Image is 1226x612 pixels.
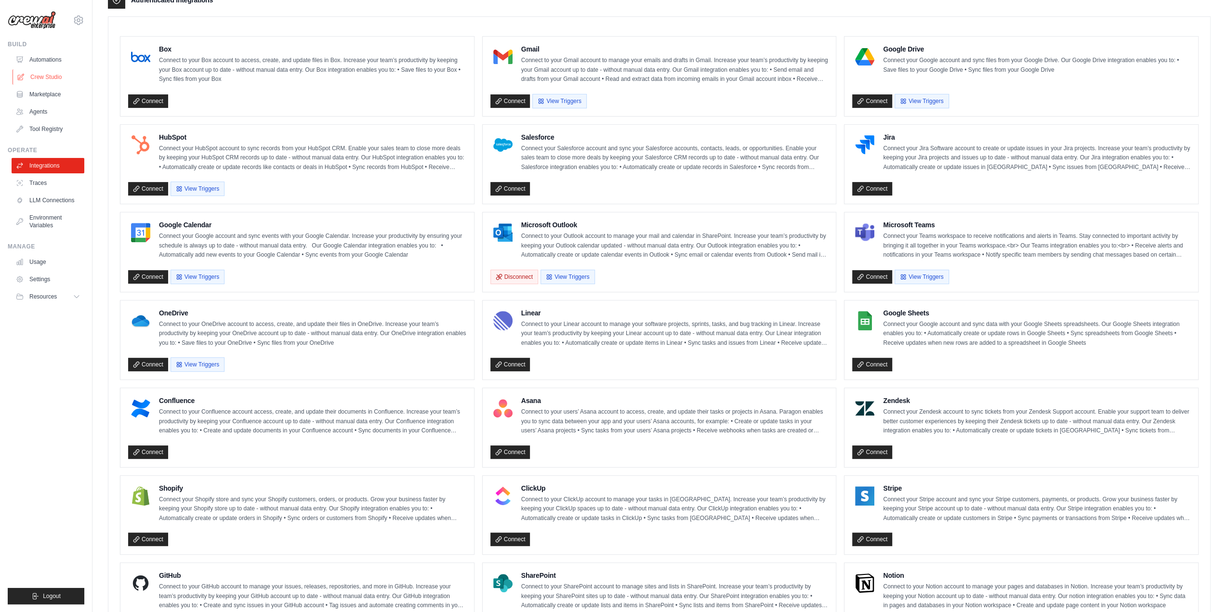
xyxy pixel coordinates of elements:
[128,533,168,546] a: Connect
[8,11,56,29] img: Logo
[159,320,466,348] p: Connect to your OneDrive account to access, create, and update their files in OneDrive. Increase ...
[521,44,829,54] h4: Gmail
[883,56,1190,75] p: Connect your Google account and sync files from your Google Drive. Our Google Drive integration e...
[12,104,84,119] a: Agents
[128,270,168,284] a: Connect
[131,486,150,506] img: Shopify Logo
[521,396,829,405] h4: Asana
[855,135,874,155] img: Jira Logo
[521,483,829,493] h4: ClickUp
[159,483,466,493] h4: Shopify
[493,573,513,593] img: SharePoint Logo
[883,483,1190,493] h4: Stripe
[8,243,84,250] div: Manage
[131,311,150,330] img: OneDrive Logo
[883,232,1190,260] p: Connect your Teams workspace to receive notifications and alerts in Teams. Stay connected to impo...
[852,182,892,195] a: Connect
[490,358,530,371] a: Connect
[8,40,84,48] div: Build
[128,358,168,371] a: Connect
[131,135,150,155] img: HubSpot Logo
[521,144,829,172] p: Connect your Salesforce account and sync your Salesforce accounts, contacts, leads, or opportunit...
[883,582,1190,611] p: Connect to your Notion account to manage your pages and databases in Notion. Increase your team’s...
[855,47,874,66] img: Google Drive Logo
[521,582,829,611] p: Connect to your SharePoint account to manage sites and lists in SharePoint. Increase your team’s ...
[852,445,892,459] a: Connect
[521,220,829,230] h4: Microsoft Outlook
[159,396,466,405] h4: Confluence
[12,272,84,287] a: Settings
[852,94,892,108] a: Connect
[29,293,57,300] span: Resources
[493,47,513,66] img: Gmail Logo
[159,44,466,54] h4: Box
[12,158,84,173] a: Integrations
[521,495,829,523] p: Connect to your ClickUp account to manage your tasks in [GEOGRAPHIC_DATA]. Increase your team’s p...
[855,223,874,242] img: Microsoft Teams Logo
[159,571,466,580] h4: GitHub
[883,132,1190,142] h4: Jira
[490,445,530,459] a: Connect
[532,94,586,108] button: View Triggers
[12,87,84,102] a: Marketplace
[159,232,466,260] p: Connect your Google account and sync events with your Google Calendar. Increase your productivity...
[12,210,84,233] a: Environment Variables
[159,582,466,611] p: Connect to your GitHub account to manage your issues, releases, repositories, and more in GitHub....
[883,320,1190,348] p: Connect your Google account and sync data with your Google Sheets spreadsheets. Our Google Sheets...
[131,223,150,242] img: Google Calendar Logo
[12,121,84,137] a: Tool Registry
[895,94,949,108] button: View Triggers
[883,396,1190,405] h4: Zendesk
[521,232,829,260] p: Connect to your Outlook account to manage your mail and calendar in SharePoint. Increase your tea...
[159,56,466,84] p: Connect to your Box account to access, create, and update files in Box. Increase your team’s prod...
[12,193,84,208] a: LLM Connections
[493,399,513,418] img: Asana Logo
[855,573,874,593] img: Notion Logo
[128,182,168,195] a: Connect
[883,44,1190,54] h4: Google Drive
[159,495,466,523] p: Connect your Shopify store and sync your Shopify customers, orders, or products. Grow your busine...
[883,407,1190,436] p: Connect your Zendesk account to sync tickets from your Zendesk Support account. Enable your suppo...
[883,571,1190,580] h4: Notion
[131,47,150,66] img: Box Logo
[8,588,84,604] button: Logout
[540,270,594,284] button: View Triggers
[171,182,224,196] button: View Triggers
[852,270,892,284] a: Connect
[895,270,949,284] button: View Triggers
[43,592,61,600] span: Logout
[521,132,829,142] h4: Salesforce
[131,399,150,418] img: Confluence Logo
[490,182,530,195] a: Connect
[159,132,466,142] h4: HubSpot
[159,308,466,318] h4: OneDrive
[490,270,538,284] button: Disconnect
[521,571,829,580] h4: SharePoint
[521,308,829,318] h4: Linear
[883,308,1190,318] h4: Google Sheets
[493,135,513,155] img: Salesforce Logo
[8,146,84,154] div: Operate
[521,407,829,436] p: Connect to your users’ Asana account to access, create, and update their tasks or projects in Asa...
[13,69,85,85] a: Crew Studio
[12,289,84,304] button: Resources
[852,533,892,546] a: Connect
[12,52,84,67] a: Automations
[852,358,892,371] a: Connect
[883,220,1190,230] h4: Microsoft Teams
[171,270,224,284] button: View Triggers
[131,573,150,593] img: GitHub Logo
[128,445,168,459] a: Connect
[490,94,530,108] a: Connect
[493,311,513,330] img: Linear Logo
[128,94,168,108] a: Connect
[883,495,1190,523] p: Connect your Stripe account and sync your Stripe customers, payments, or products. Grow your busi...
[171,357,224,372] button: View Triggers
[521,320,829,348] p: Connect to your Linear account to manage your software projects, sprints, tasks, and bug tracking...
[883,144,1190,172] p: Connect your Jira Software account to create or update issues in your Jira projects. Increase you...
[159,407,466,436] p: Connect to your Confluence account access, create, and update their documents in Confluence. Incr...
[12,254,84,270] a: Usage
[159,144,466,172] p: Connect your HubSpot account to sync records from your HubSpot CRM. Enable your sales team to clo...
[12,175,84,191] a: Traces
[493,486,513,506] img: ClickUp Logo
